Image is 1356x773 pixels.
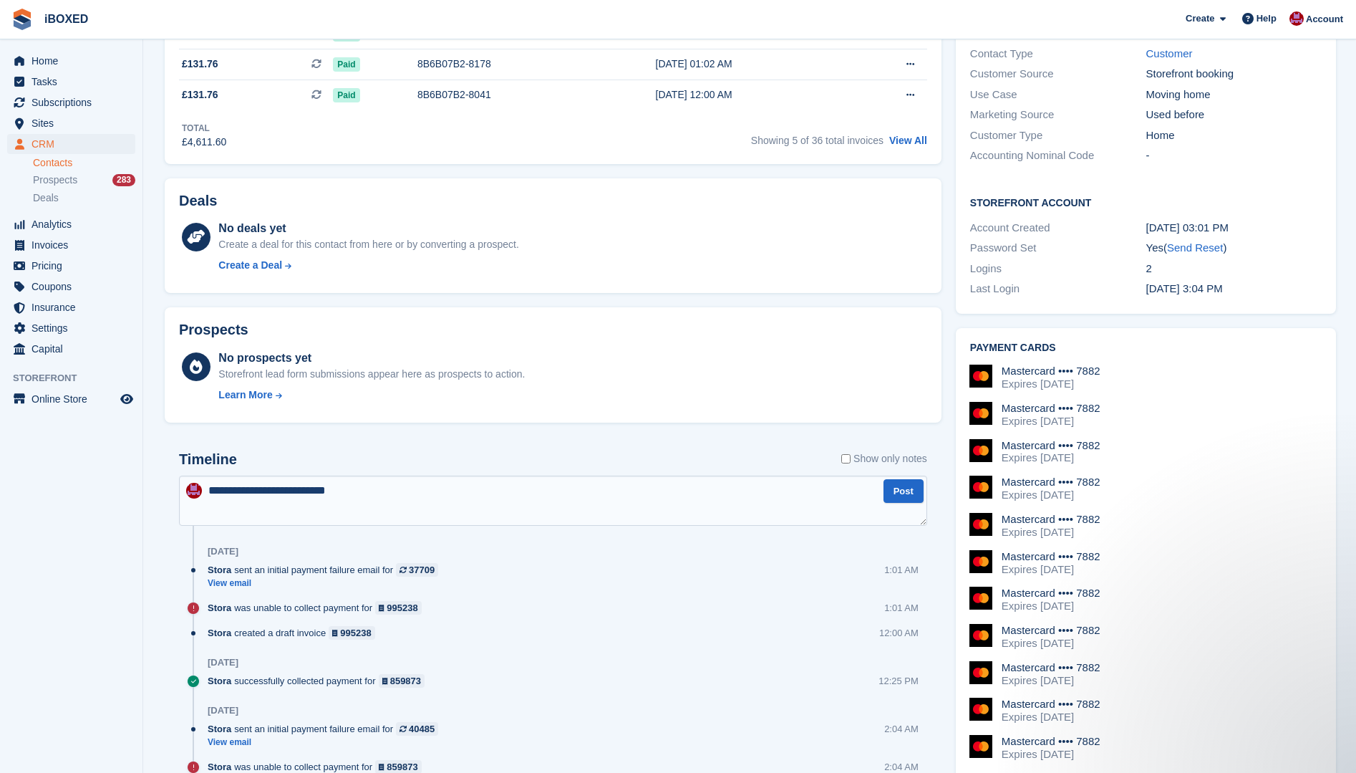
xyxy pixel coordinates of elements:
[1146,128,1322,144] div: Home
[208,577,445,590] a: View email
[1002,513,1100,526] div: Mastercard •••• 7882
[7,339,135,359] a: menu
[970,87,1146,103] div: Use Case
[879,626,919,640] div: 12:00 AM
[32,235,117,255] span: Invoices
[1146,107,1322,123] div: Used before
[7,256,135,276] a: menu
[1167,241,1223,254] a: Send Reset
[1002,661,1100,674] div: Mastercard •••• 7882
[32,51,117,71] span: Home
[179,451,237,468] h2: Timeline
[409,563,435,577] div: 37709
[1002,748,1100,761] div: Expires [DATE]
[1002,476,1100,489] div: Mastercard •••• 7882
[329,626,375,640] a: 995238
[1163,241,1226,254] span: ( )
[7,134,135,154] a: menu
[32,297,117,317] span: Insurance
[1306,12,1343,27] span: Account
[1146,87,1322,103] div: Moving home
[208,601,231,615] span: Stora
[7,277,135,297] a: menu
[208,626,231,640] span: Stora
[969,439,992,462] img: Mastercard Logo
[7,297,135,317] a: menu
[1146,282,1223,294] time: 2024-04-05 14:04:53 UTC
[7,72,135,92] a: menu
[1002,402,1100,415] div: Mastercard •••• 7882
[218,388,272,403] div: Learn More
[1002,451,1100,464] div: Expires [DATE]
[970,128,1146,144] div: Customer Type
[218,258,518,273] a: Create a Deal
[32,113,117,133] span: Sites
[387,601,417,615] div: 995238
[969,661,992,684] img: Mastercard Logo
[1002,637,1100,650] div: Expires [DATE]
[883,479,924,503] button: Post
[1289,11,1304,26] img: Amanda Forder
[33,191,59,205] span: Deals
[970,220,1146,236] div: Account Created
[218,220,518,237] div: No deals yet
[39,7,94,31] a: iBOXED
[208,546,238,557] div: [DATE]
[390,674,421,688] div: 859873
[208,736,445,749] a: View email
[7,389,135,409] a: menu
[1002,698,1100,711] div: Mastercard •••• 7882
[1002,378,1100,390] div: Expires [DATE]
[32,277,117,297] span: Coupons
[208,563,231,577] span: Stora
[884,563,919,577] div: 1:01 AM
[970,281,1146,297] div: Last Login
[396,722,438,736] a: 40485
[208,601,429,615] div: was unable to collect payment for
[417,87,609,102] div: 8B6B07B2-8041
[396,563,438,577] a: 37709
[969,624,992,647] img: Mastercard Logo
[208,563,445,577] div: sent an initial payment failure email for
[218,367,525,382] div: Storefront lead form submissions appear here as prospects to action.
[841,451,851,466] input: Show only notes
[218,258,282,273] div: Create a Deal
[208,674,432,688] div: successfully collected payment for
[379,674,425,688] a: 859873
[1002,415,1100,428] div: Expires [DATE]
[7,318,135,338] a: menu
[13,371,142,385] span: Storefront
[969,587,992,610] img: Mastercard Logo
[218,350,525,367] div: No prospects yet
[208,722,445,736] div: sent an initial payment failure email for
[340,626,371,640] div: 995238
[182,57,218,72] span: £131.76
[179,322,248,338] h2: Prospects
[33,173,77,187] span: Prospects
[970,107,1146,123] div: Marketing Source
[182,135,226,150] div: £4,611.60
[969,735,992,758] img: Mastercard Logo
[1146,220,1322,236] div: [DATE] 03:01 PM
[118,390,135,408] a: Preview store
[656,57,851,72] div: [DATE] 01:02 AM
[112,174,135,186] div: 283
[208,626,382,640] div: created a draft invoice
[970,46,1146,62] div: Contact Type
[1002,587,1100,600] div: Mastercard •••• 7882
[884,601,919,615] div: 1:01 AM
[1146,240,1322,256] div: Yes
[969,476,992,499] img: Mastercard Logo
[33,156,135,170] a: Contacts
[32,92,117,112] span: Subscriptions
[1186,11,1214,26] span: Create
[969,698,992,721] img: Mastercard Logo
[333,88,359,102] span: Paid
[32,339,117,359] span: Capital
[1002,674,1100,687] div: Expires [DATE]
[970,261,1146,277] div: Logins
[1146,66,1322,82] div: Storefront booking
[969,513,992,536] img: Mastercard Logo
[375,601,422,615] a: 995238
[1002,735,1100,748] div: Mastercard •••• 7882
